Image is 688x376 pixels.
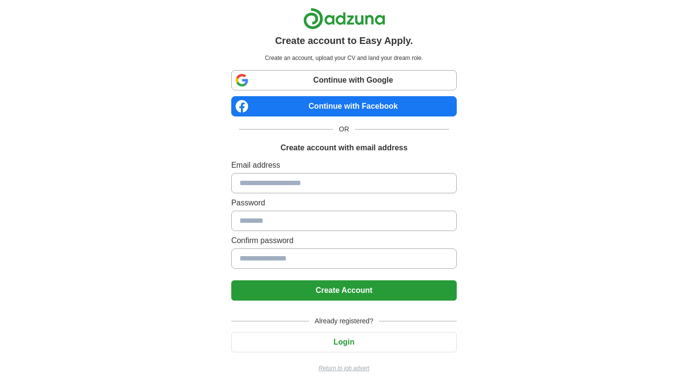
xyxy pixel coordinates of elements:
[231,364,457,373] a: Return to job advert
[333,124,355,134] span: OR
[303,8,385,29] img: Adzuna logo
[231,235,457,246] label: Confirm password
[231,70,457,90] a: Continue with Google
[231,96,457,116] a: Continue with Facebook
[231,280,457,301] button: Create Account
[309,316,379,326] span: Already registered?
[231,332,457,352] button: Login
[231,159,457,171] label: Email address
[231,338,457,346] a: Login
[231,197,457,209] label: Password
[275,33,413,48] h1: Create account to Easy Apply.
[233,54,455,62] p: Create an account, upload your CV and land your dream role.
[281,142,407,154] h1: Create account with email address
